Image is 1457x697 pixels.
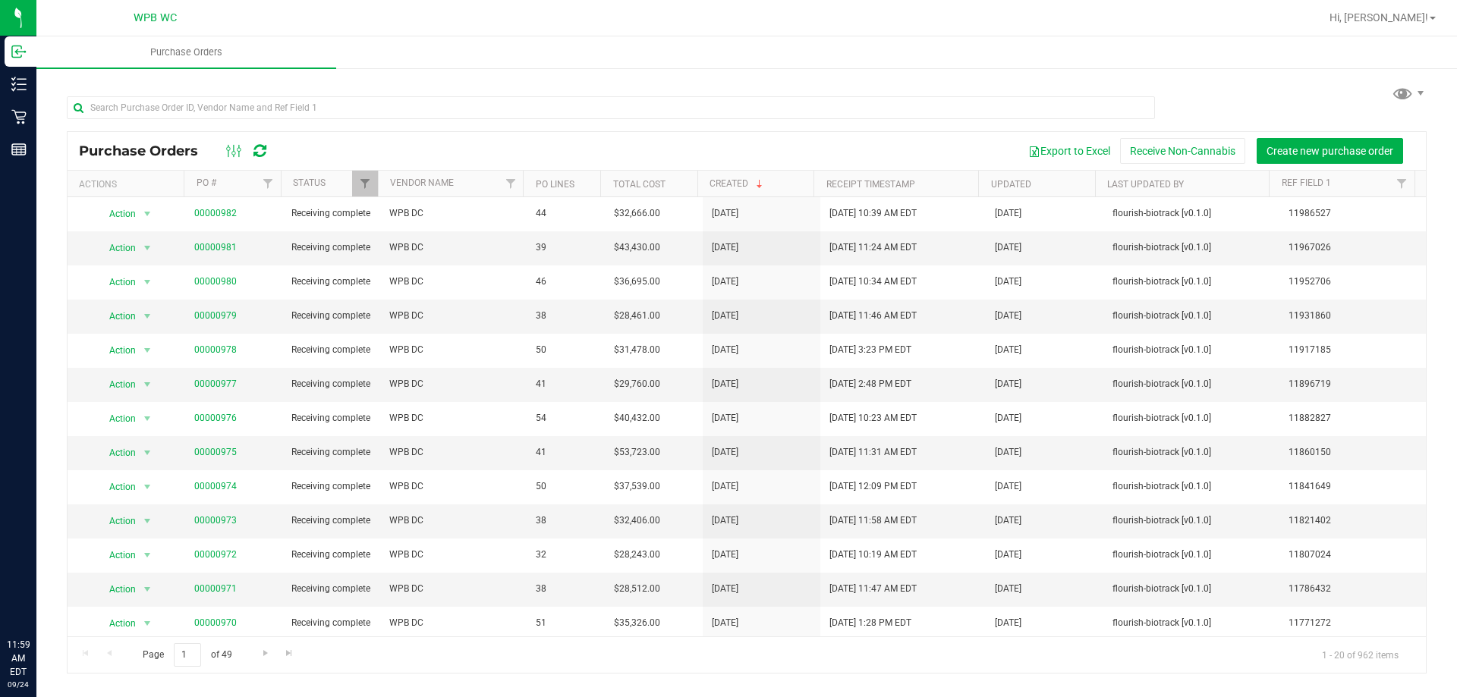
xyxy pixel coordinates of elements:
[389,513,518,528] span: WPB DC
[194,447,237,457] a: 00000975
[96,374,137,395] span: Action
[79,179,178,190] div: Actions
[995,275,1021,289] span: [DATE]
[194,617,237,628] a: 00000970
[536,616,596,630] span: 51
[291,616,371,630] span: Receiving complete
[96,579,137,600] span: Action
[498,171,523,196] a: Filter
[995,479,1021,494] span: [DATE]
[96,613,137,634] span: Action
[15,576,61,621] iframe: Resource center
[1289,343,1417,357] span: 11917185
[536,343,596,357] span: 50
[536,479,596,494] span: 50
[829,275,917,289] span: [DATE] 10:34 AM EDT
[194,378,237,389] a: 00000977
[1289,206,1417,221] span: 11986527
[614,548,660,562] span: $28,243.00
[614,309,660,323] span: $28,461.00
[614,411,660,425] span: $40,432.00
[1330,11,1428,24] span: Hi, [PERSON_NAME]!
[291,240,371,255] span: Receiving complete
[710,178,766,189] a: Created
[7,638,30,679] p: 11:59 AM EDT
[712,206,738,221] span: [DATE]
[137,340,156,361] span: select
[995,445,1021,460] span: [DATE]
[1289,240,1417,255] span: 11967026
[194,515,237,526] a: 00000973
[829,411,917,425] span: [DATE] 10:23 AM EDT
[291,411,371,425] span: Receiving complete
[1289,411,1417,425] span: 11882827
[536,411,596,425] span: 54
[614,616,660,630] span: $35,326.00
[7,679,30,690] p: 09/24
[389,343,518,357] span: WPB DC
[352,171,377,196] a: Filter
[1289,513,1417,528] span: 11821402
[829,343,911,357] span: [DATE] 3:23 PM EDT
[137,442,156,463] span: select
[1112,411,1270,425] span: flourish-biotrack [v0.1.0]
[995,206,1021,221] span: [DATE]
[712,275,738,289] span: [DATE]
[11,77,27,92] inline-svg: Inventory
[134,11,177,24] span: WPB WC
[291,309,371,323] span: Receiving complete
[536,309,596,323] span: 38
[194,242,237,253] a: 00000981
[712,582,738,596] span: [DATE]
[291,548,371,562] span: Receiving complete
[1267,145,1393,157] span: Create new purchase order
[536,206,596,221] span: 44
[829,206,917,221] span: [DATE] 10:39 AM EDT
[536,275,596,289] span: 46
[36,36,336,68] a: Purchase Orders
[137,203,156,224] span: select
[991,179,1031,190] a: Updated
[11,142,27,157] inline-svg: Reports
[96,340,137,361] span: Action
[1289,445,1417,460] span: 11860150
[614,445,660,460] span: $53,723.00
[291,377,371,391] span: Receiving complete
[826,179,915,190] a: Receipt Timestamp
[389,411,518,425] span: WPB DC
[1112,513,1270,528] span: flourish-biotrack [v0.1.0]
[536,240,596,255] span: 39
[1289,616,1417,630] span: 11771272
[79,143,213,159] span: Purchase Orders
[829,309,917,323] span: [DATE] 11:46 AM EDT
[829,479,917,494] span: [DATE] 12:09 PM EDT
[1112,309,1270,323] span: flourish-biotrack [v0.1.0]
[194,344,237,355] a: 00000978
[130,46,243,59] span: Purchase Orders
[712,309,738,323] span: [DATE]
[389,206,518,221] span: WPB DC
[256,171,281,196] a: Filter
[96,476,137,498] span: Action
[1389,171,1415,196] a: Filter
[1112,240,1270,255] span: flourish-biotrack [v0.1.0]
[389,479,518,494] span: WPB DC
[389,309,518,323] span: WPB DC
[194,276,237,287] a: 00000980
[293,177,326,188] a: Status
[1112,206,1270,221] span: flourish-biotrack [v0.1.0]
[389,548,518,562] span: WPB DC
[194,310,237,321] a: 00000979
[1112,343,1270,357] span: flourish-biotrack [v0.1.0]
[995,240,1021,255] span: [DATE]
[712,616,738,630] span: [DATE]
[1112,582,1270,596] span: flourish-biotrack [v0.1.0]
[829,445,917,460] span: [DATE] 11:31 AM EDT
[712,445,738,460] span: [DATE]
[614,343,660,357] span: $31,478.00
[1112,479,1270,494] span: flourish-biotrack [v0.1.0]
[1107,179,1184,190] a: Last Updated By
[96,237,137,259] span: Action
[137,476,156,498] span: select
[278,643,301,664] a: Go to the last page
